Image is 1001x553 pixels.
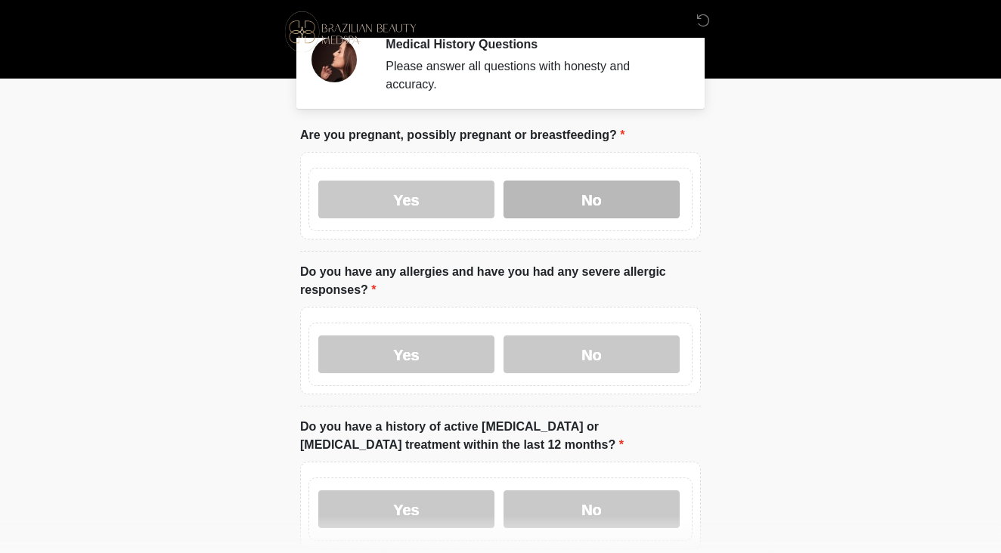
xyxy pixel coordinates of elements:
img: Brazilian Beauty Medspa Logo [285,11,416,52]
label: No [504,335,680,373]
div: Please answer all questions with honesty and accuracy. [386,57,678,94]
label: Are you pregnant, possibly pregnant or breastfeeding? [300,126,624,144]
label: Do you have a history of active [MEDICAL_DATA] or [MEDICAL_DATA] treatment within the last 12 mon... [300,418,701,454]
label: Yes [318,181,494,218]
label: Do you have any allergies and have you had any severe allergic responses? [300,263,701,299]
label: No [504,181,680,218]
label: Yes [318,490,494,528]
label: Yes [318,335,494,373]
label: No [504,490,680,528]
